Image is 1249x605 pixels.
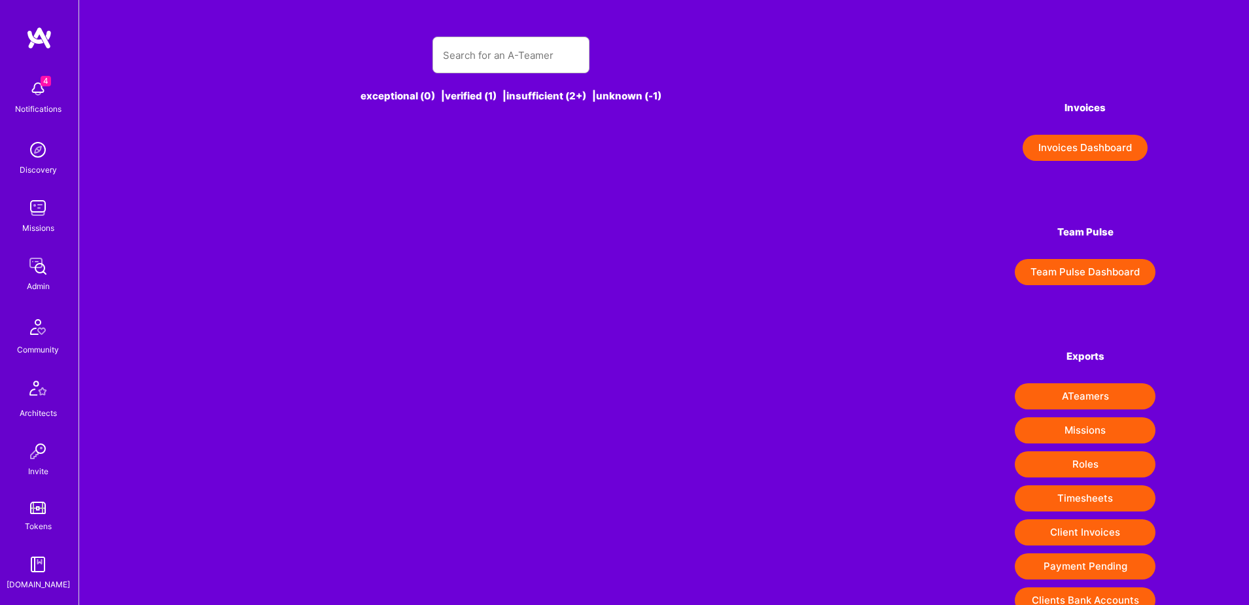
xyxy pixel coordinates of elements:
button: Invoices Dashboard [1023,135,1148,161]
img: logo [26,26,52,50]
button: Payment Pending [1015,553,1155,579]
span: 4 [41,76,51,86]
button: Team Pulse Dashboard [1015,259,1155,285]
img: Community [22,311,54,343]
h4: Invoices [1015,102,1155,114]
div: Discovery [20,163,57,177]
img: tokens [30,502,46,514]
div: Notifications [15,102,62,116]
input: Search for an A-Teamer [443,39,579,72]
div: Missions [22,221,54,235]
img: discovery [25,137,51,163]
div: Invite [28,464,48,478]
button: Timesheets [1015,485,1155,511]
div: [DOMAIN_NAME] [7,578,70,591]
img: Architects [22,375,54,406]
img: guide book [25,551,51,578]
img: admin teamwork [25,253,51,279]
div: Admin [27,279,50,293]
img: Invite [25,438,51,464]
img: teamwork [25,195,51,221]
button: Roles [1015,451,1155,477]
div: Community [17,343,59,356]
img: bell [25,76,51,102]
div: Architects [20,406,57,420]
button: Client Invoices [1015,519,1155,545]
button: Missions [1015,417,1155,443]
h4: Exports [1015,351,1155,362]
div: Tokens [25,519,52,533]
button: ATeamers [1015,383,1155,409]
div: exceptional (0) | verified (1) | insufficient (2+) | unknown (-1) [173,89,849,103]
a: Invoices Dashboard [1015,135,1155,161]
h4: Team Pulse [1015,226,1155,238]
